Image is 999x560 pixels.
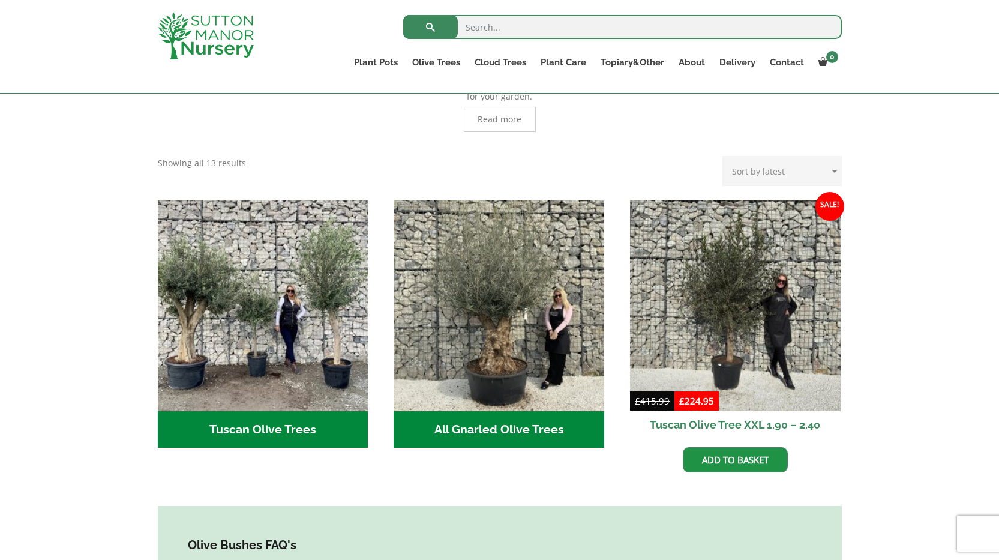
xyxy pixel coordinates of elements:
[188,536,812,555] h4: Olive Bushes FAQ's
[826,51,838,63] span: 0
[630,411,841,438] h2: Tuscan Olive Tree XXL 1.90 – 2.40
[467,54,533,71] a: Cloud Trees
[683,447,788,472] a: Add to basket: “Tuscan Olive Tree XXL 1.90 - 2.40”
[394,411,604,448] h2: All Gnarled Olive Trees
[158,156,246,170] p: Showing all 13 results
[403,15,842,39] input: Search...
[671,54,712,71] a: About
[635,395,640,407] span: £
[478,115,521,124] span: Read more
[763,54,811,71] a: Contact
[722,156,842,186] select: Shop order
[158,411,368,448] h2: Tuscan Olive Trees
[679,395,714,407] bdi: 224.95
[158,200,368,411] img: Tuscan Olive Trees
[811,54,842,71] a: 0
[712,54,763,71] a: Delivery
[405,54,467,71] a: Olive Trees
[394,200,604,411] img: All Gnarled Olive Trees
[679,395,685,407] span: £
[630,200,841,411] img: Tuscan Olive Tree XXL 1.90 - 2.40
[158,12,254,59] img: logo
[815,192,844,221] span: Sale!
[347,54,405,71] a: Plant Pots
[630,200,841,438] a: Sale! Tuscan Olive Tree XXL 1.90 – 2.40
[593,54,671,71] a: Topiary&Other
[635,395,670,407] bdi: 415.99
[158,200,368,448] a: Visit product category Tuscan Olive Trees
[533,54,593,71] a: Plant Care
[394,200,604,448] a: Visit product category All Gnarled Olive Trees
